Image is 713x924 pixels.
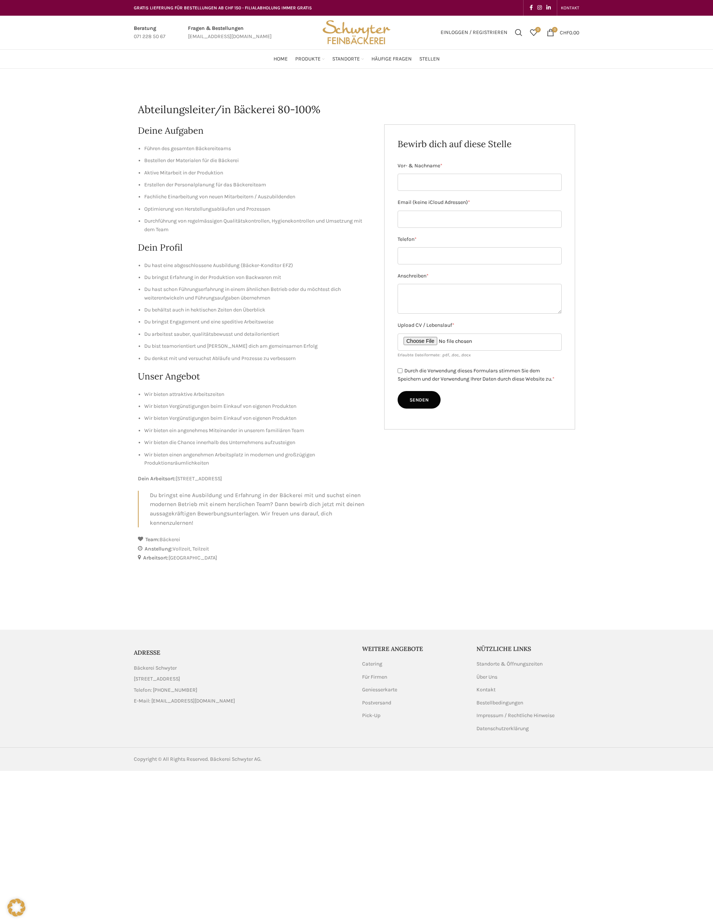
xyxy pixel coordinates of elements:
[144,318,373,326] li: Du bringst Engagement und eine speditive Arbeitsweise
[150,491,373,528] p: Du bringst eine Ausbildung und Erfahrung in der Bäckerei mit und suchst einen modernen Betrieb mi...
[362,645,465,653] h5: Weitere Angebote
[144,427,373,435] li: Wir bieten ein angenehmes Miteinander in unserem familiären Team
[476,725,530,732] a: Datenschutzerklärung
[144,451,373,468] li: Wir bieten einen angenehmen Arbeitsplatz in modernen und großzügigen Produktionsräumlichkeiten
[134,686,351,694] a: List item link
[371,52,412,66] a: Häufige Fragen
[441,30,507,35] span: Einloggen / Registrieren
[398,353,471,357] small: Erlaubte Dateiformate: .pdf, .doc, .docx
[144,261,373,270] li: Du hast eine abgeschlossene Ausbildung (Bäcker-Konditor EFZ)
[398,162,562,170] label: Vor- & Nachname
[362,686,398,694] a: Geniesserkarte
[144,205,373,213] li: Optimierung von Herstellungsabläufen und Prozessen
[138,241,373,254] h2: Dein Profil
[295,56,321,63] span: Produkte
[145,536,160,543] strong: Team:
[144,217,373,234] li: Durchführung von regelmässigen Qualitätskontrollen, Hygienekontrollen und Umsetzung mit dem Team
[476,673,498,681] a: Über Uns
[398,321,562,329] label: Upload CV / Lebenslauf
[138,475,373,483] p: [STREET_ADDRESS]
[535,3,544,13] a: Instagram social link
[134,5,312,10] span: GRATIS LIEFERUNG FÜR BESTELLUNGEN AB CHF 150 - FILIALABHOLUNG IMMER GRATIS
[134,649,160,656] span: ADRESSE
[476,660,543,668] a: Standorte & Öffnungszeiten
[134,664,177,672] span: Bäckerei Schwyter
[398,272,562,280] label: Anschreiben
[144,330,373,338] li: Du arbeitest sauber, qualitätsbewusst und detailorientiert
[398,235,562,244] label: Telefon
[362,673,388,681] a: Für Firmen
[476,699,524,707] a: Bestellbedingungen
[144,402,373,410] li: Wir bieten Vergünstigungen beim Einkauf von eigenen Produkten
[144,273,373,282] li: Du bringst Erfahrung in der Produktion von Backwaren mit
[130,52,583,66] div: Main navigation
[527,3,535,13] a: Facebook social link
[398,198,562,207] label: Email (keine iCloud Adressen)
[143,555,169,561] strong: Arbeitsort:
[437,25,511,40] a: Einloggen / Registrieren
[526,25,541,40] a: 0
[144,342,373,350] li: Du bist teamorientiert und [PERSON_NAME] dich am gemeinsamen Erfolg
[144,354,373,363] li: Du denkst mit und versuchst Abläufe und Prozesse zu verbessern
[138,475,176,482] strong: Dein Arbeitsort:
[535,27,541,32] span: 0
[320,29,393,35] a: Site logo
[134,675,180,683] span: [STREET_ADDRESS]
[145,546,173,552] strong: Anstellung:
[557,0,583,15] div: Secondary navigation
[476,686,496,694] a: Kontakt
[476,645,580,653] h5: Nützliche Links
[169,555,217,561] span: [GEOGRAPHIC_DATA]
[173,546,192,552] span: Vollzeit
[144,306,373,314] li: Du behältst auch in hektischen Zeiten den Überblick
[144,156,373,165] li: Bestellen der Materialen für die Bäckerei
[134,755,353,763] div: Copyright © All Rights Reserved. Bäckerei Schwyter AG.
[144,145,373,153] li: Führen des gesamten Bäckereiteams
[144,285,373,302] li: Du hast schon Führungserfahrung in einem ähnlichen Betrieb oder du möchtest dich weiterentwickeln...
[544,3,553,13] a: Linkedin social link
[144,438,373,447] li: Wir bieten die Chance innerhalb des Unternehmens aufzusteigen
[144,193,373,201] li: Fachliche Einarbeitung von neuen Mitarbeitern / Auszubildenden
[398,391,441,409] input: Senden
[362,712,381,719] a: Pick-Up
[188,24,272,41] a: Infobox link
[160,536,180,543] span: Bäckerei
[332,52,364,66] a: Standorte
[274,56,288,63] span: Home
[144,414,373,422] li: Wir bieten Vergünstigungen beim Einkauf von eigenen Produkten
[561,0,579,15] a: KONTAKT
[332,56,360,63] span: Standorte
[398,138,562,151] h2: Bewirb dich auf diese Stelle
[274,52,288,66] a: Home
[295,52,325,66] a: Produkte
[144,169,373,177] li: Aktive Mitarbeit in der Produktion
[560,29,569,35] span: CHF
[543,25,583,40] a: 0 CHF0.00
[560,29,579,35] bdi: 0.00
[134,697,351,705] a: List item link
[561,5,579,10] span: KONTAKT
[371,56,412,63] span: Häufige Fragen
[511,25,526,40] a: Suchen
[134,24,166,41] a: Infobox link
[362,660,383,668] a: Catering
[526,25,541,40] div: Meine Wunschliste
[552,27,558,32] span: 0
[138,102,575,117] h1: Abteilungsleiter/in Bäckerei 80-100%
[138,124,373,137] h2: Deine Aufgaben
[476,712,555,719] a: Impressum / Rechtliche Hinweise
[320,16,393,49] img: Bäckerei Schwyter
[192,546,209,552] span: Teilzeit
[362,699,392,707] a: Postversand
[419,56,440,63] span: Stellen
[398,368,555,382] label: Durch die Verwendung dieses Formulars stimmen Sie dem Speichern und der Verwendung Ihrer Daten du...
[144,181,373,189] li: Erstellen der Personalplanung für das Bäckereiteam
[144,390,373,399] li: Wir bieten attraktive Arbeitszeiten
[138,370,373,383] h2: Unser Angebot
[419,52,440,66] a: Stellen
